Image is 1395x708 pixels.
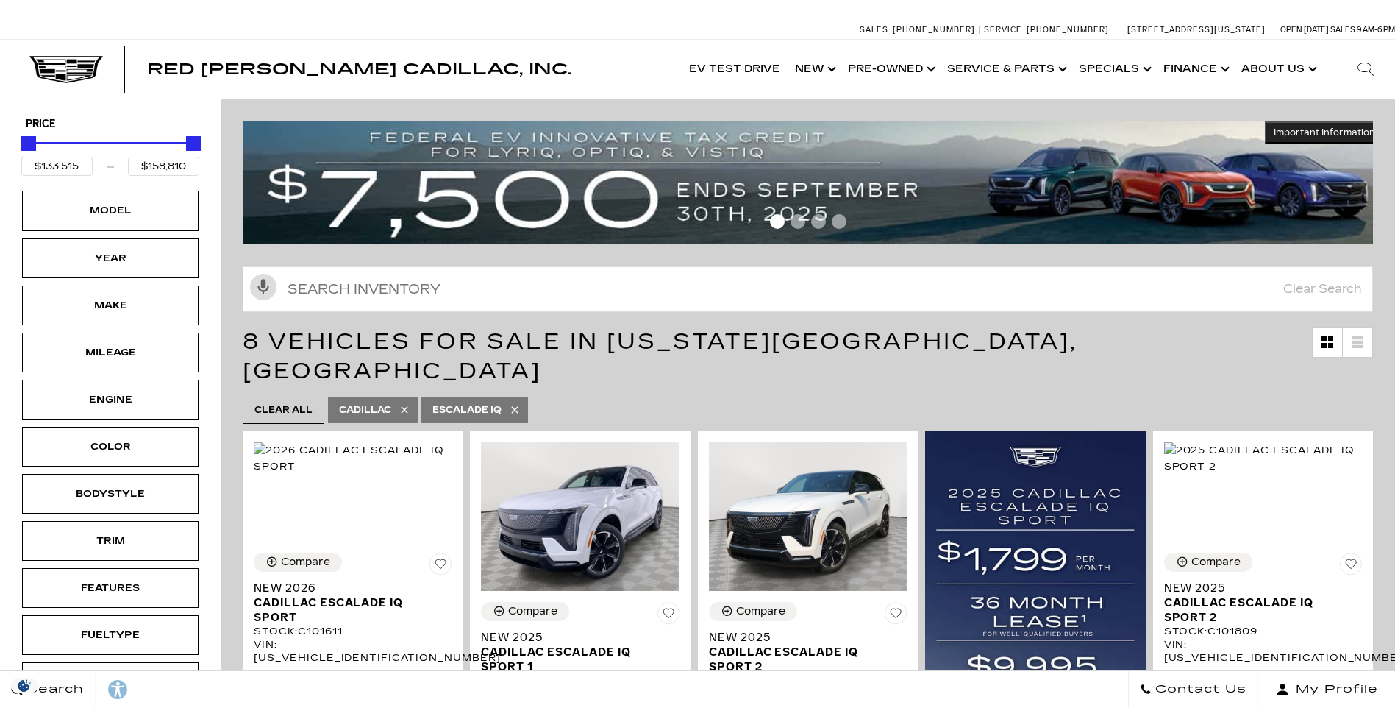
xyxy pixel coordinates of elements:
[709,602,797,621] button: Compare Vehicle
[481,630,679,674] a: New 2025Cadillac ESCALADE IQ Sport 1
[1357,25,1395,35] span: 9 AM-6 PM
[254,638,452,665] div: VIN: [US_VEHICLE_IDENTIFICATION_NUMBER]
[1258,671,1395,708] button: Open user profile menu
[1234,40,1321,99] a: About Us
[22,521,199,561] div: TrimTrim
[1071,40,1156,99] a: Specials
[1164,595,1351,625] span: Cadillac ESCALADE IQ Sport 2
[1340,553,1362,581] button: Save Vehicle
[281,556,330,569] div: Compare
[657,602,679,630] button: Save Vehicle
[243,266,1373,312] input: Search Inventory
[22,615,199,655] div: FueltypeFueltype
[74,297,147,314] div: Make
[1330,25,1357,35] span: Sales:
[481,645,668,674] span: Cadillac ESCALADE IQ Sport 1
[254,581,452,625] a: New 2026Cadillac ESCALADE IQ Sport
[709,630,907,674] a: New 2025Cadillac ESCALADE IQ Sport 2
[432,401,502,420] span: Escalade IQ
[254,581,440,595] span: New 2026
[21,157,93,176] input: Minimum
[1164,638,1362,665] div: VIN: [US_VEHICLE_IDENTIFICATION_NUMBER]
[254,625,452,638] div: Stock : C101611
[1265,121,1384,144] button: Important Information
[22,568,199,608] div: FeaturesFeatures
[1128,671,1258,708] a: Contact Us
[709,630,896,645] span: New 2025
[1152,679,1246,700] span: Contact Us
[22,380,199,420] div: EngineEngine
[1156,40,1234,99] a: Finance
[339,401,391,420] span: Cadillac
[128,157,199,176] input: Maximum
[21,131,199,176] div: Price
[1274,127,1375,138] span: Important Information
[7,678,41,693] section: Click to Open Cookie Consent Modal
[74,627,147,643] div: Fueltype
[1164,581,1362,625] a: New 2025Cadillac ESCALADE IQ Sport 2
[74,533,147,549] div: Trim
[26,118,195,131] h5: Price
[832,214,846,229] span: Go to slide 4
[147,62,571,77] a: Red [PERSON_NAME] Cadillac, Inc.
[1164,553,1252,572] button: Compare Vehicle
[736,605,785,618] div: Compare
[22,286,199,325] div: MakeMake
[1164,581,1351,595] span: New 2025
[243,328,1077,384] span: 8 Vehicles for Sale in [US_STATE][GEOGRAPHIC_DATA], [GEOGRAPHIC_DATA]
[984,25,1024,35] span: Service:
[7,678,41,693] img: Opt-Out Icon
[254,401,313,420] span: Clear All
[21,136,36,151] div: Minimum Price
[74,580,147,596] div: Features
[429,553,452,581] button: Save Vehicle
[74,344,147,361] div: Mileage
[508,605,557,618] div: Compare
[770,214,785,229] span: Go to slide 1
[979,26,1113,34] a: Service: [PHONE_NUMBER]
[860,26,979,34] a: Sales: [PHONE_NUMBER]
[893,25,975,35] span: [PHONE_NUMBER]
[147,60,571,78] span: Red [PERSON_NAME] Cadillac, Inc.
[250,274,276,300] svg: Click to toggle on voice search
[22,191,199,230] div: ModelModel
[22,238,199,278] div: YearYear
[254,442,452,475] img: 2026 Cadillac ESCALADE IQ Sport
[860,25,891,35] span: Sales:
[481,630,668,645] span: New 2025
[1191,556,1241,569] div: Compare
[22,427,199,467] div: ColorColor
[1027,25,1109,35] span: [PHONE_NUMBER]
[682,40,788,99] a: EV Test Drive
[1127,25,1266,35] a: [STREET_ADDRESS][US_STATE]
[841,40,940,99] a: Pre-Owned
[791,214,805,229] span: Go to slide 2
[74,486,147,502] div: Bodystyle
[243,121,1384,244] img: vrp-tax-ending-august-version
[1164,442,1362,475] img: 2025 Cadillac ESCALADE IQ Sport 2
[1164,625,1362,638] div: Stock : C101809
[74,202,147,219] div: Model
[186,136,201,151] div: Maximum Price
[22,662,199,702] div: TransmissionTransmission
[254,553,342,572] button: Compare Vehicle
[1290,679,1378,700] span: My Profile
[74,250,147,266] div: Year
[811,214,826,229] span: Go to slide 3
[23,679,84,700] span: Search
[74,439,147,455] div: Color
[1280,25,1329,35] span: Open [DATE]
[481,602,569,621] button: Compare Vehicle
[22,333,199,372] div: MileageMileage
[74,392,147,408] div: Engine
[22,474,199,514] div: BodystyleBodystyle
[885,602,907,630] button: Save Vehicle
[481,442,679,591] img: 2025 Cadillac ESCALADE IQ Sport 1
[254,595,440,625] span: Cadillac ESCALADE IQ Sport
[788,40,841,99] a: New
[940,40,1071,99] a: Service & Parts
[29,56,103,84] img: Cadillac Dark Logo with Cadillac White Text
[709,442,907,591] img: 2025 Cadillac ESCALADE IQ Sport 2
